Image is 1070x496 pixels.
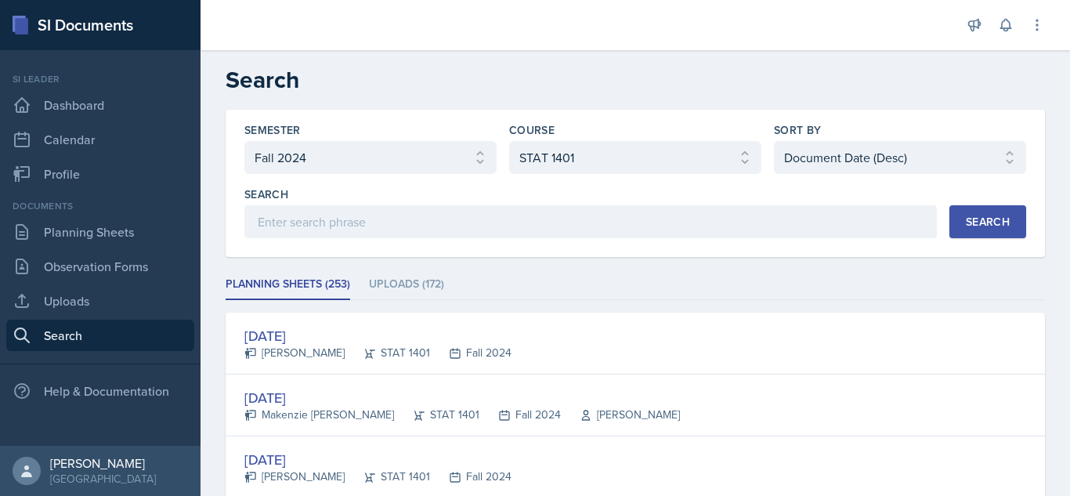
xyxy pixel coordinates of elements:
div: [DATE] [244,325,512,346]
label: Search [244,186,288,202]
div: [PERSON_NAME] [244,345,345,361]
a: Calendar [6,124,194,155]
label: Sort By [774,122,821,138]
a: Observation Forms [6,251,194,282]
div: Fall 2024 [430,469,512,485]
div: [DATE] [244,449,512,470]
a: Dashboard [6,89,194,121]
label: Semester [244,122,301,138]
div: STAT 1401 [345,469,430,485]
a: Uploads [6,285,194,317]
div: Search [966,215,1010,228]
div: [PERSON_NAME] [244,469,345,485]
li: Uploads (172) [369,270,444,300]
div: Fall 2024 [430,345,512,361]
div: Documents [6,199,194,213]
div: Fall 2024 [479,407,561,423]
div: STAT 1401 [345,345,430,361]
div: [PERSON_NAME] [50,455,156,471]
div: Makenzie [PERSON_NAME] [244,407,394,423]
li: Planning Sheets (253) [226,270,350,300]
div: [DATE] [244,387,680,408]
input: Enter search phrase [244,205,937,238]
a: Planning Sheets [6,216,194,248]
a: Search [6,320,194,351]
div: [GEOGRAPHIC_DATA] [50,471,156,487]
div: STAT 1401 [394,407,479,423]
label: Course [509,122,555,138]
button: Search [949,205,1026,238]
div: Help & Documentation [6,375,194,407]
h2: Search [226,66,1045,94]
a: Profile [6,158,194,190]
div: Si leader [6,72,194,86]
div: [PERSON_NAME] [561,407,680,423]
